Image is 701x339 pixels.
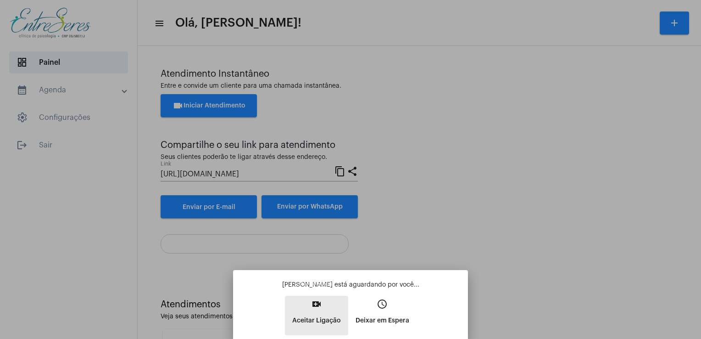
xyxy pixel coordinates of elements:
[297,279,337,289] div: Aceitar ligação
[356,312,409,329] p: Deixar em Espera
[348,296,417,335] button: Deixar em Espera
[285,296,348,335] button: Aceitar Ligação
[377,299,388,310] mat-icon: access_time
[311,299,322,310] mat-icon: video_call
[292,312,341,329] p: Aceitar Ligação
[240,280,461,289] p: [PERSON_NAME] está aguardando por você...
